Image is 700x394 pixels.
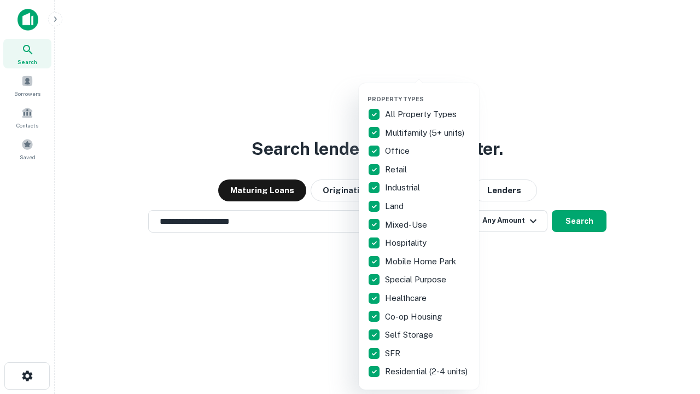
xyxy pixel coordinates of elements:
p: Retail [385,163,409,176]
p: Mobile Home Park [385,255,458,268]
p: Self Storage [385,328,435,341]
p: Healthcare [385,292,429,305]
p: All Property Types [385,108,459,121]
p: Residential (2-4 units) [385,365,470,378]
p: Land [385,200,406,213]
p: Co-op Housing [385,310,444,323]
p: Multifamily (5+ units) [385,126,466,140]
p: Industrial [385,181,422,194]
p: Mixed-Use [385,218,429,231]
iframe: Chat Widget [645,306,700,359]
p: Hospitality [385,236,429,250]
p: Office [385,144,412,158]
span: Property Types [367,96,424,102]
p: Special Purpose [385,273,448,286]
p: SFR [385,347,402,360]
